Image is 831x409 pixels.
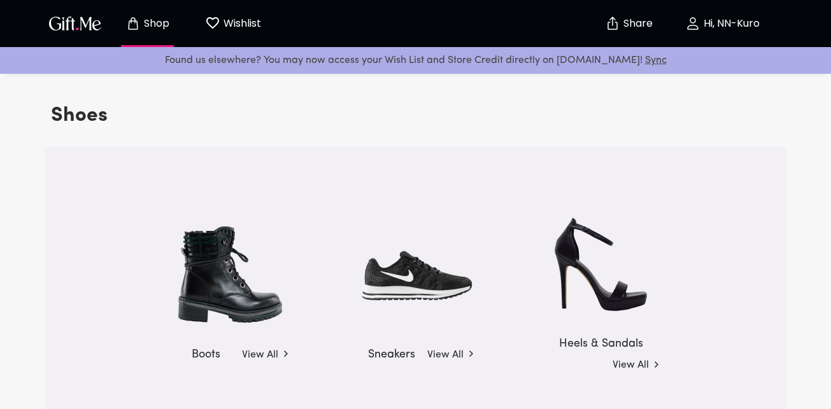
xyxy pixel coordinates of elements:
a: Boots [171,330,290,360]
h3: Shoes [51,99,108,133]
p: Wishlist [220,15,261,32]
button: GiftMe Logo [45,16,105,31]
img: heels.png [541,200,660,329]
a: View All [242,342,290,363]
h5: Boots [192,342,220,363]
h5: Heels & Sandals [559,331,643,352]
img: secure [605,16,620,31]
img: boots.png [171,211,290,340]
a: Heels & Sandals [541,319,660,349]
img: GiftMe Logo [46,14,104,32]
button: Wishlist page [198,3,268,44]
p: Found us elsewhere? You may now access your Wish List and Store Credit directly on [DOMAIN_NAME]! [10,52,821,69]
button: Store page [113,3,183,44]
img: sneakers.png [356,211,475,340]
a: Sneakers [356,330,475,360]
a: View All [427,342,475,363]
p: Share [620,18,653,29]
a: Sync [645,55,667,66]
h5: Sneakers [368,342,415,363]
button: Share [607,1,651,46]
p: Shop [141,18,169,29]
button: Hi, NN-Kuro [659,3,786,44]
p: Hi, NN-Kuro [700,18,760,29]
a: View All [613,352,660,373]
